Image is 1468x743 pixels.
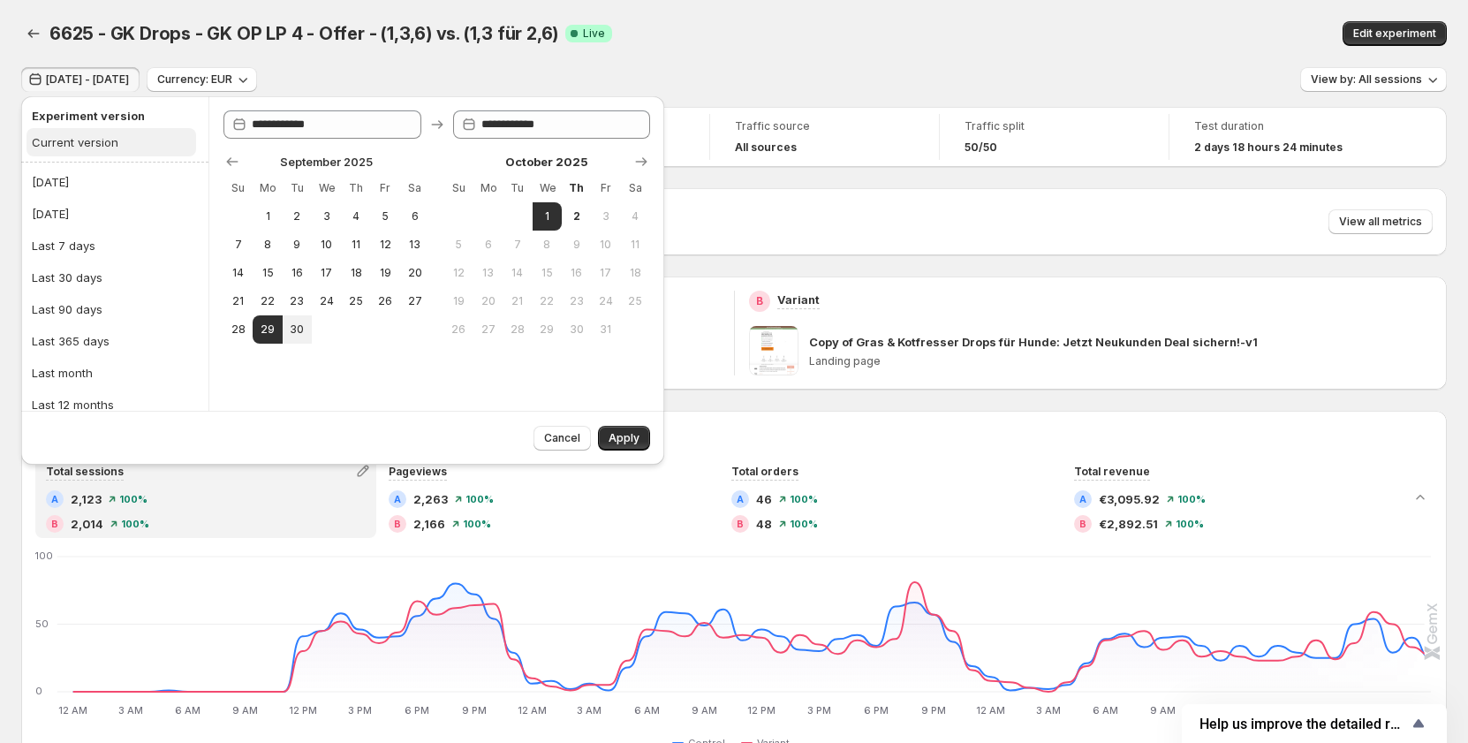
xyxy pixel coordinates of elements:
[175,704,201,716] text: 6 AM
[220,149,245,174] button: Show previous month, August 2025
[371,202,400,231] button: Friday September 5 2025
[473,287,503,315] button: Monday October 20 2025
[290,294,305,308] span: 23
[223,174,253,202] th: Sunday
[32,396,114,413] div: Last 12 months
[1079,519,1086,529] h2: B
[312,231,341,259] button: Wednesday September 10 2025
[598,294,613,308] span: 24
[1177,494,1206,504] span: 100%
[621,287,650,315] button: Saturday October 25 2025
[473,315,503,344] button: Monday October 27 2025
[629,149,654,174] button: Show next month, November 2025
[731,465,798,478] span: Total orders
[510,181,525,195] span: Tu
[749,326,798,375] img: Copy of Gras & Kotfresser Drops für Hunde: Jetzt Neukunden Deal sichern!-v1
[400,231,429,259] button: Saturday September 13 2025
[35,685,42,697] text: 0
[32,173,69,191] div: [DATE]
[231,294,246,308] span: 21
[533,174,562,202] th: Wednesday
[591,174,620,202] th: Friday
[1194,140,1343,155] span: 2 days 18 hours 24 minutes
[533,231,562,259] button: Wednesday October 8 2025
[965,118,1144,156] a: Traffic split50/50
[21,67,140,92] button: [DATE] - [DATE]
[371,174,400,202] th: Friday
[319,266,334,280] span: 17
[289,704,317,716] text: 12 PM
[540,266,555,280] span: 15
[510,266,525,280] span: 14
[26,231,203,260] button: Last 7 days
[1300,67,1447,92] button: View by: All sessions
[621,174,650,202] th: Saturday
[1353,27,1436,41] span: Edit experiment
[533,426,591,451] button: Cancel
[540,181,555,195] span: We
[1099,515,1158,533] span: €2,892.51
[809,333,1258,351] p: Copy of Gras & Kotfresser Drops für Hunde: Jetzt Neukunden Deal sichern!-v1
[481,238,496,252] span: 6
[348,704,372,716] text: 3 PM
[348,294,363,308] span: 25
[147,67,257,92] button: Currency: EUR
[1408,485,1433,510] button: Collapse chart
[1339,215,1422,229] span: View all metrics
[444,174,473,202] th: Sunday
[864,704,889,716] text: 6 PM
[223,287,253,315] button: Sunday September 21 2025
[394,519,401,529] h2: B
[319,294,334,308] span: 24
[32,107,191,125] h2: Experiment version
[121,519,149,529] span: 100%
[290,266,305,280] span: 16
[473,259,503,287] button: Monday October 13 2025
[777,291,820,308] p: Variant
[231,238,246,252] span: 7
[253,259,282,287] button: Monday September 15 2025
[540,322,555,337] span: 29
[118,704,143,716] text: 3 AM
[283,259,312,287] button: Tuesday September 16 2025
[591,231,620,259] button: Friday October 10 2025
[628,266,643,280] span: 18
[348,209,363,224] span: 4
[378,266,393,280] span: 19
[260,294,275,308] span: 22
[26,327,203,355] button: Last 365 days
[341,259,370,287] button: Thursday September 18 2025
[32,133,118,151] div: Current version
[577,704,602,716] text: 3 AM
[260,322,275,337] span: 29
[260,238,275,252] span: 8
[71,490,102,508] span: 2,123
[32,205,69,223] div: [DATE]
[32,332,110,350] div: Last 365 days
[378,238,393,252] span: 12
[621,259,650,287] button: Saturday October 18 2025
[51,494,58,504] h2: A
[628,238,643,252] span: 11
[598,181,613,195] span: Fr
[569,209,584,224] span: 2
[1176,519,1204,529] span: 100%
[540,294,555,308] span: 22
[569,266,584,280] span: 16
[319,209,334,224] span: 3
[341,287,370,315] button: Thursday September 25 2025
[609,431,639,445] span: Apply
[283,231,312,259] button: Tuesday September 9 2025
[737,494,744,504] h2: A
[481,322,496,337] span: 27
[809,354,1434,368] p: Landing page
[747,704,776,716] text: 12 PM
[562,231,591,259] button: Thursday October 9 2025
[312,259,341,287] button: Wednesday September 17 2025
[348,181,363,195] span: Th
[283,174,312,202] th: Tuesday
[231,181,246,195] span: Su
[444,231,473,259] button: Sunday October 5 2025
[807,704,831,716] text: 3 PM
[628,209,643,224] span: 4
